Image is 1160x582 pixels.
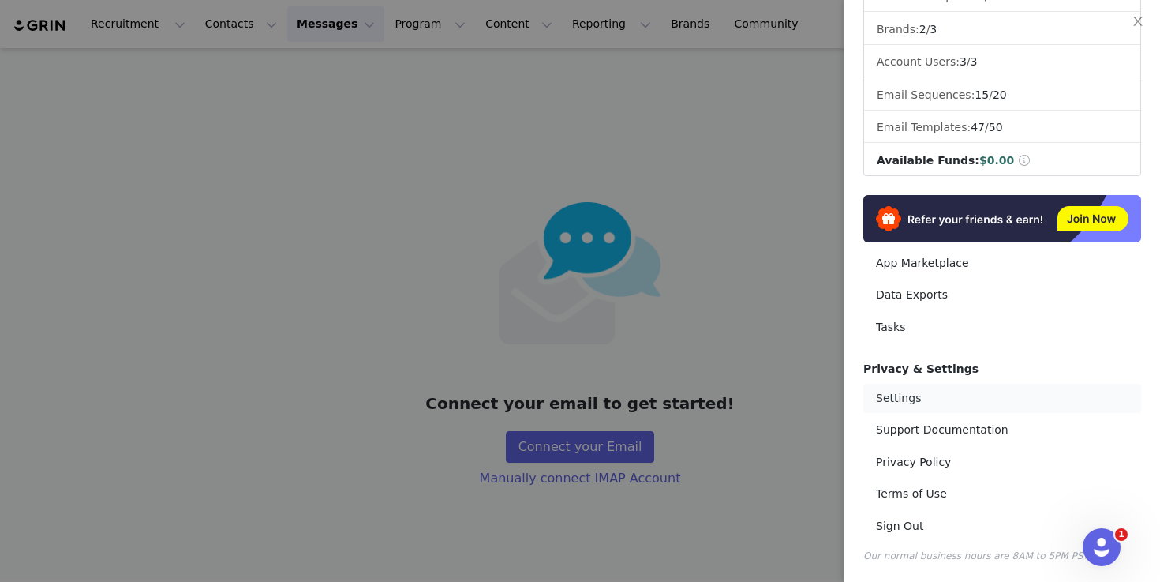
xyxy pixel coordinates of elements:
span: 20 [993,88,1007,101]
span: 3 [930,23,937,36]
span: Our normal business hours are 8AM to 5PM PST. [863,550,1091,561]
span: 50 [989,121,1003,133]
span: 1 [1115,528,1128,541]
li: Brands: [864,15,1140,45]
a: App Marketplace [863,249,1141,278]
span: Available Funds: [877,154,979,167]
li: Email Sequences: [864,81,1140,111]
a: Data Exports [863,280,1141,310]
span: / [960,55,978,68]
span: Privacy & Settings [863,362,979,375]
a: Settings [863,384,1141,413]
span: 2 [919,23,926,36]
li: Account Users: [864,47,1140,77]
i: icon: close [1132,15,1144,28]
span: 3 [971,55,978,68]
span: / [919,23,937,36]
span: 47 [971,121,985,133]
a: Sign Out [863,512,1141,541]
li: Email Templates: [864,113,1140,143]
span: 3 [960,55,967,68]
img: Refer & Earn [863,195,1141,242]
a: Support Documentation [863,415,1141,445]
span: 15 [975,88,989,101]
a: Privacy Policy [863,448,1141,477]
span: $0.00 [979,154,1014,167]
span: / [971,121,1002,133]
span: / [975,88,1006,101]
a: Tasks [863,313,1141,342]
iframe: Intercom live chat [1083,528,1121,566]
a: Terms of Use [863,479,1141,509]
